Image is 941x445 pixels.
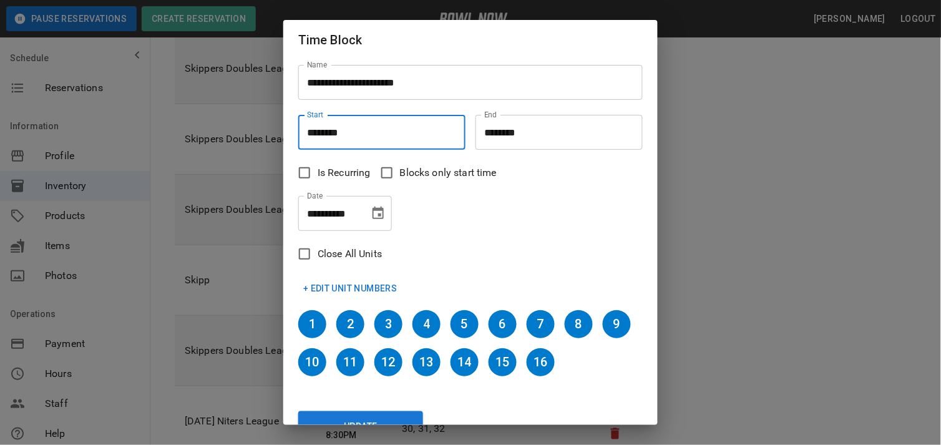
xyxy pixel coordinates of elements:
[484,109,497,120] label: End
[374,348,402,376] h6: 12
[298,310,326,338] h6: 1
[336,310,364,338] h6: 2
[565,310,593,338] h6: 8
[318,165,371,180] span: Is Recurring
[298,348,326,376] h6: 10
[298,411,423,443] button: Update
[412,310,441,338] h6: 4
[318,247,382,262] span: Close All Units
[307,109,323,120] label: Start
[603,310,631,338] h6: 9
[374,310,402,338] h6: 3
[283,20,658,60] h2: Time Block
[527,310,555,338] h6: 7
[527,348,555,376] h6: 16
[489,310,517,338] h6: 6
[475,115,634,150] input: Choose time, selected time is 6:00 PM
[336,348,364,376] h6: 11
[400,165,497,180] span: Blocks only start time
[451,310,479,338] h6: 5
[412,348,441,376] h6: 13
[366,201,391,226] button: Choose date, selected date is Dec 14, 2025
[298,277,402,300] button: + Edit Unit Numbers
[298,115,457,150] input: Choose time, selected time is 4:00 PM
[489,348,517,376] h6: 15
[451,348,479,376] h6: 14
